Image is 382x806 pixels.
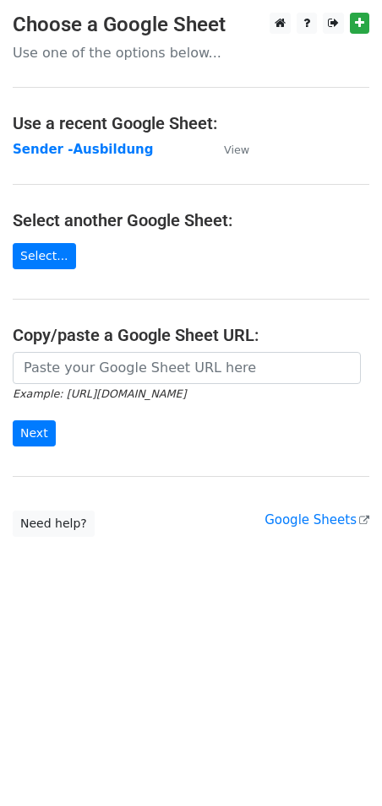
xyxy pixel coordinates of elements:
a: View [207,142,249,157]
a: Need help? [13,511,95,537]
input: Next [13,420,56,446]
input: Paste your Google Sheet URL here [13,352,361,384]
h4: Use a recent Google Sheet: [13,113,369,133]
a: Sender -Ausbildung [13,142,153,157]
a: Google Sheets [265,512,369,527]
h4: Copy/paste a Google Sheet URL: [13,325,369,345]
h4: Select another Google Sheet: [13,210,369,230]
p: Use one of the options below... [13,44,369,62]
small: Example: [URL][DOMAIN_NAME] [13,387,186,400]
a: Select... [13,243,76,269]
h3: Choose a Google Sheet [13,13,369,37]
small: View [224,143,249,156]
